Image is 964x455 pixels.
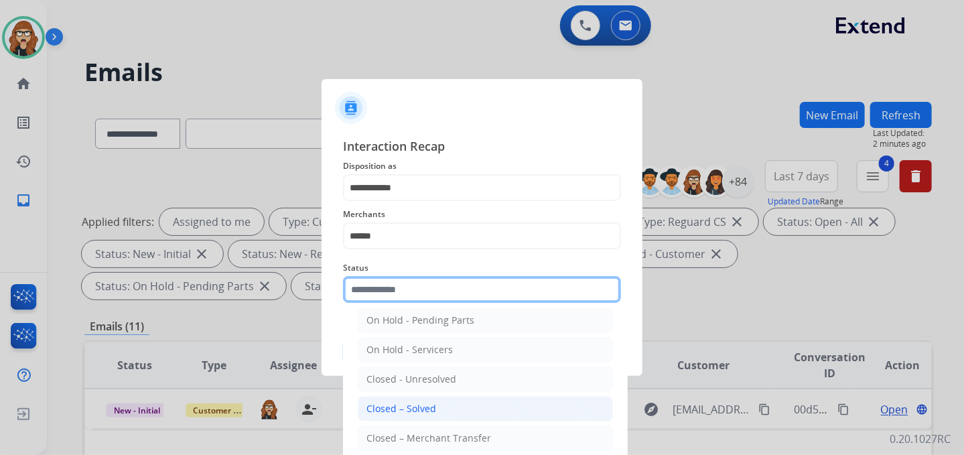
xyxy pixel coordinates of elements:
p: 0.20.1027RC [890,431,951,447]
span: Merchants [343,206,621,222]
div: Closed - Unresolved [366,373,456,386]
span: Disposition as [343,158,621,174]
img: contactIcon [335,92,367,124]
span: Interaction Recap [343,137,621,158]
div: Closed – Solved [366,402,436,415]
div: Closed – Merchant Transfer [366,432,491,445]
span: Status [343,260,621,276]
div: On Hold - Servicers [366,343,453,356]
div: On Hold - Pending Parts [366,314,474,327]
